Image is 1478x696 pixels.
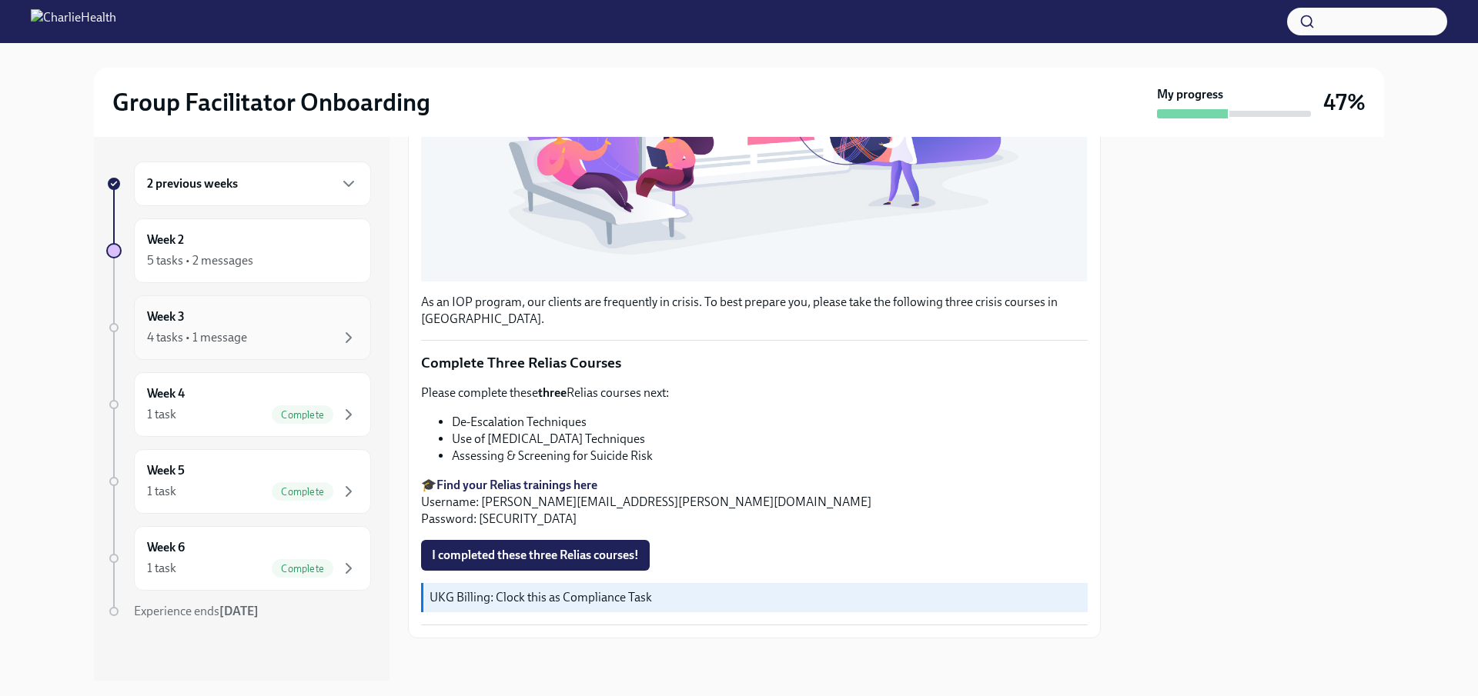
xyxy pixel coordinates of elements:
[421,353,1088,373] p: Complete Three Relias Courses
[421,540,650,571] button: I completed these three Relias courses!
[31,9,116,34] img: CharlieHealth
[538,385,567,400] strong: three
[147,252,253,269] div: 5 tasks • 2 messages
[106,218,371,283] a: Week 25 tasks • 2 messages
[1157,86,1223,103] strong: My progress
[272,563,333,574] span: Complete
[147,231,184,248] h6: Week 2
[219,604,259,618] strong: [DATE]
[134,604,259,618] span: Experience ends
[147,385,185,402] h6: Week 4
[106,295,371,360] a: Week 34 tasks • 1 message
[430,589,1082,606] p: UKG Billing: Clock this as Compliance Task
[147,483,176,500] div: 1 task
[134,162,371,206] div: 2 previous weeks
[106,372,371,437] a: Week 41 taskComplete
[421,294,1088,328] p: As an IOP program, our clients are frequently in crisis. To best prepare you, please take the fol...
[147,329,247,346] div: 4 tasks • 1 message
[147,539,185,556] h6: Week 6
[147,175,238,192] h6: 2 previous weeks
[452,431,1088,448] li: Use of [MEDICAL_DATA] Techniques
[452,414,1088,431] li: De-Escalation Techniques
[1323,88,1366,116] h3: 47%
[421,385,1088,401] p: Please complete these Relias courses next:
[147,560,176,577] div: 1 task
[421,477,1088,528] p: 🎓 Username: [PERSON_NAME][EMAIL_ADDRESS][PERSON_NAME][DOMAIN_NAME] Password: [SECURITY_DATA]
[432,548,639,563] span: I completed these three Relias courses!
[147,462,185,479] h6: Week 5
[272,409,333,421] span: Complete
[106,526,371,591] a: Week 61 taskComplete
[452,448,1088,465] li: Assessing & Screening for Suicide Risk
[436,478,597,492] a: Find your Relias trainings here
[112,87,430,118] h2: Group Facilitator Onboarding
[147,308,185,325] h6: Week 3
[106,449,371,514] a: Week 51 taskComplete
[272,486,333,498] span: Complete
[147,406,176,423] div: 1 task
